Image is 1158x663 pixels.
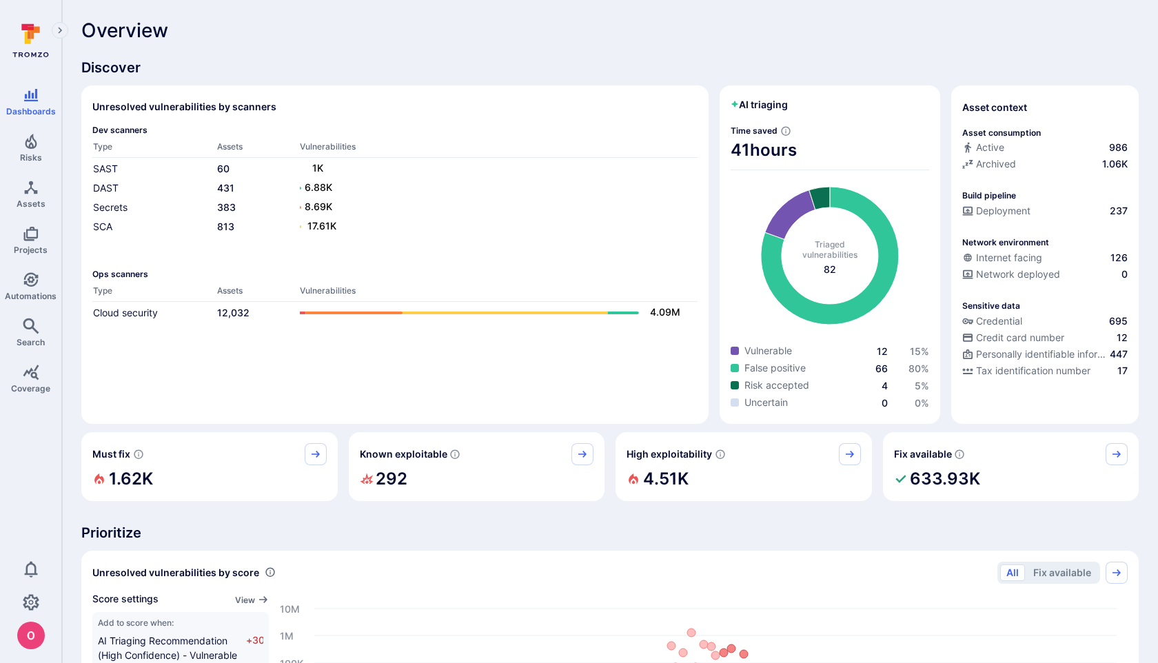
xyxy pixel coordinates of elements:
button: All [1000,564,1025,581]
p: Asset consumption [962,127,1041,138]
a: 5% [915,380,929,391]
th: Assets [216,141,299,158]
span: 17 [1117,364,1128,378]
span: Active [976,141,1004,154]
span: 0 [1121,267,1128,281]
span: Vulnerable [744,344,792,358]
svg: Risk score >=40 , missed SLA [133,449,144,460]
span: Add to score when: [98,618,263,628]
span: 986 [1109,141,1128,154]
div: Code repository is archived [962,157,1128,174]
span: Credential [976,314,1022,328]
a: Internet facing126 [962,251,1128,265]
a: SCA [93,221,112,232]
a: Credit card number12 [962,331,1128,345]
text: 4.09M [650,306,680,318]
text: 1M [280,629,294,641]
div: Commits seen in the last 180 days [962,141,1128,157]
span: Uncertain [744,396,788,409]
button: View [235,595,269,605]
div: Evidence indicative of handling user or service credentials [962,314,1128,331]
span: Ops scanners [92,269,698,279]
span: High exploitability [627,447,712,461]
div: High exploitability [616,432,872,501]
a: Network deployed0 [962,267,1128,281]
button: Expand navigation menu [52,22,68,39]
span: 41 hours [731,139,929,161]
div: Evidence indicative of processing personally identifiable information [962,347,1128,364]
span: 695 [1109,314,1128,328]
span: Search [17,337,45,347]
span: Dev scanners [92,125,698,135]
img: ACg8ocJcCe-YbLxGm5tc0PuNRxmgP8aEm0RBXn6duO8aeMVK9zjHhw=s96-c [17,622,45,649]
span: Archived [976,157,1016,171]
div: Fix available [883,432,1139,501]
div: Archived [962,157,1016,171]
span: 126 [1110,251,1128,265]
a: Archived1.06K [962,157,1128,171]
span: Deployment [976,204,1030,218]
p: Build pipeline [962,190,1016,201]
span: Time saved [731,125,778,136]
div: Credential [962,314,1022,328]
th: Type [92,141,216,158]
a: Secrets [93,201,128,213]
p: Sensitive data [962,300,1020,311]
a: 8.69K [300,199,684,216]
span: 1.06K [1102,157,1128,171]
h2: AI triaging [731,98,788,112]
div: Deployment [962,204,1030,218]
a: 66 [875,363,888,374]
div: Evidence indicative of processing credit card numbers [962,331,1128,347]
div: Must fix [81,432,338,501]
a: View [235,592,269,606]
svg: EPSS score ≥ 0.7 [715,449,726,460]
button: Fix available [1027,564,1097,581]
span: 80 % [908,363,929,374]
span: Personally identifiable information (PII) [976,347,1107,361]
a: 383 [217,201,236,213]
span: 5 % [915,380,929,391]
span: Overview [81,19,168,41]
a: SAST [93,163,118,174]
a: Deployment237 [962,204,1128,218]
span: False positive [744,361,806,375]
span: Risks [20,152,42,163]
div: Evidence that an asset is internet facing [962,251,1128,267]
span: Must fix [92,447,130,461]
span: +30 [246,633,263,662]
span: Fix available [894,447,952,461]
a: 80% [908,363,929,374]
span: total [824,263,836,276]
span: 237 [1110,204,1128,218]
text: 10M [280,602,300,614]
span: Internet facing [976,251,1042,265]
a: 15% [910,345,929,357]
div: Evidence indicative of processing tax identification numbers [962,364,1128,380]
th: Vulnerabilities [299,141,698,158]
a: DAST [93,182,119,194]
div: Personally identifiable information (PII) [962,347,1107,361]
span: Tax identification number [976,364,1090,378]
i: Expand navigation menu [55,25,65,37]
a: 0 [882,397,888,409]
text: 6.88K [305,181,332,193]
span: Risk accepted [744,378,809,392]
span: Coverage [11,383,50,394]
span: Projects [14,245,48,255]
a: 12 [877,345,888,357]
text: 1K [312,162,323,174]
div: Tax identification number [962,364,1090,378]
span: Network deployed [976,267,1060,281]
div: Number of vulnerabilities in status 'Open' 'Triaged' and 'In process' grouped by score [265,565,276,580]
a: 431 [217,182,234,194]
text: 17.61K [307,220,336,232]
th: Type [92,285,216,302]
div: Configured deployment pipeline [962,204,1128,221]
span: 447 [1110,347,1128,361]
a: Personally identifiable information (PII)447 [962,347,1128,361]
span: Automations [5,291,57,301]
